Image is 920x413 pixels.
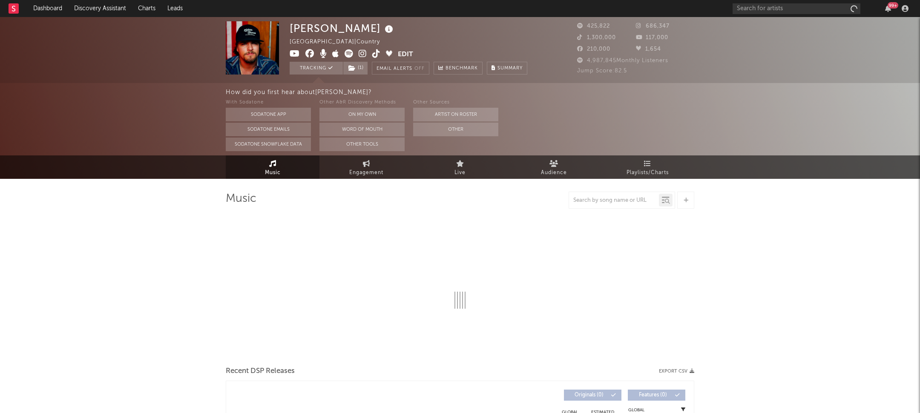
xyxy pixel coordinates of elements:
div: Other A&R Discovery Methods [319,98,405,108]
button: Export CSV [659,369,694,374]
span: 1,654 [636,46,661,52]
a: Music [226,155,319,179]
span: Playlists/Charts [627,168,669,178]
span: Music [265,168,281,178]
button: Originals(0) [564,390,621,401]
span: Audience [541,168,567,178]
div: [PERSON_NAME] [290,21,395,35]
span: 686,347 [636,23,670,29]
button: Artist on Roster [413,108,498,121]
button: (1) [343,62,368,75]
span: Benchmark [446,63,478,74]
a: Audience [507,155,601,179]
div: Other Sources [413,98,498,108]
button: On My Own [319,108,405,121]
span: 1,300,000 [577,35,616,40]
div: [GEOGRAPHIC_DATA] | Country [290,37,390,47]
button: Sodatone Emails [226,123,311,136]
button: 99+ [885,5,891,12]
span: Summary [497,66,523,71]
span: Engagement [349,168,383,178]
a: Engagement [319,155,413,179]
input: Search for artists [733,3,860,14]
a: Playlists/Charts [601,155,694,179]
button: Features(0) [628,390,685,401]
span: Live [454,168,466,178]
span: Jump Score: 82.5 [577,68,627,74]
em: Off [414,66,425,71]
div: How did you first hear about [PERSON_NAME] ? [226,87,920,98]
span: 117,000 [636,35,668,40]
span: ( 1 ) [343,62,368,75]
button: Summary [487,62,527,75]
button: Sodatone Snowflake Data [226,138,311,151]
span: 425,822 [577,23,610,29]
button: Email AlertsOff [372,62,429,75]
a: Live [413,155,507,179]
span: 210,000 [577,46,610,52]
button: Word Of Mouth [319,123,405,136]
button: Edit [398,49,413,60]
span: Features ( 0 ) [633,393,673,398]
span: 4,987,845 Monthly Listeners [577,58,668,63]
button: Sodatone App [226,108,311,121]
button: Tracking [290,62,343,75]
button: Other [413,123,498,136]
button: Other Tools [319,138,405,151]
span: Originals ( 0 ) [569,393,609,398]
div: With Sodatone [226,98,311,108]
input: Search by song name or URL [569,197,659,204]
a: Benchmark [434,62,483,75]
div: 99 + [888,2,898,9]
span: Recent DSP Releases [226,366,295,376]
